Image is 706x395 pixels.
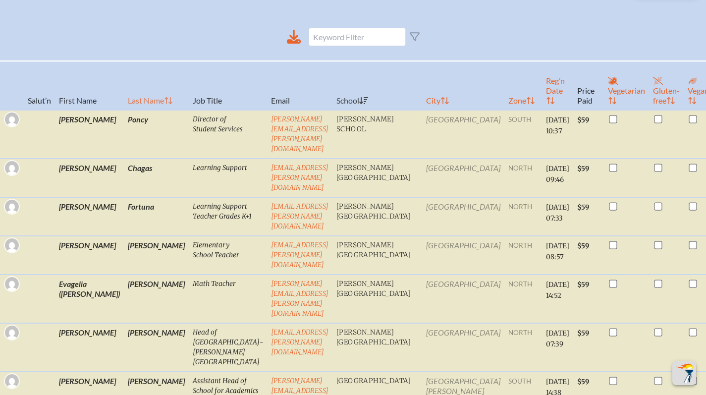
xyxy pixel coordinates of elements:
[124,110,189,159] td: Poncy
[271,280,328,318] a: [PERSON_NAME][EMAIL_ADDRESS][PERSON_NAME][DOMAIN_NAME]
[504,61,542,110] th: Zone
[332,159,422,197] td: [PERSON_NAME][GEOGRAPHIC_DATA]
[332,323,422,372] td: [PERSON_NAME][GEOGRAPHIC_DATA]
[55,110,124,159] td: [PERSON_NAME]
[55,159,124,197] td: [PERSON_NAME]
[267,61,332,110] th: Email
[271,202,328,230] a: [EMAIL_ADDRESS][PERSON_NAME][DOMAIN_NAME]
[271,164,328,192] a: [EMAIL_ADDRESS][PERSON_NAME][DOMAIN_NAME]
[55,61,124,110] th: First Name
[546,281,569,300] span: [DATE] 14:52
[189,323,267,372] td: Head of [GEOGRAPHIC_DATA]-[PERSON_NAME][GEOGRAPHIC_DATA]
[55,197,124,236] td: [PERSON_NAME]
[5,326,19,339] img: Gravatar
[124,236,189,275] td: [PERSON_NAME]
[189,236,267,275] td: Elementary School Teacher
[577,203,589,212] span: $59
[5,238,19,252] img: Gravatar
[604,61,649,110] th: Vegetarian
[546,242,569,261] span: [DATE] 08:57
[577,281,589,289] span: $59
[422,236,504,275] td: [GEOGRAPHIC_DATA]
[5,113,19,126] img: Gravatar
[577,242,589,250] span: $59
[577,378,589,386] span: $59
[422,159,504,197] td: [GEOGRAPHIC_DATA]
[546,329,569,348] span: [DATE] 07:39
[504,236,542,275] td: north
[309,28,406,46] input: Keyword Filter
[422,275,504,323] td: [GEOGRAPHIC_DATA]
[674,363,694,383] img: To the top
[55,236,124,275] td: [PERSON_NAME]
[332,236,422,275] td: [PERSON_NAME][GEOGRAPHIC_DATA]
[271,115,328,153] a: [PERSON_NAME][EMAIL_ADDRESS][PERSON_NAME][DOMAIN_NAME]
[189,61,267,110] th: Job Title
[332,275,422,323] td: [PERSON_NAME][GEOGRAPHIC_DATA]
[189,275,267,323] td: Math Teacher
[422,61,504,110] th: City
[577,329,589,338] span: $59
[332,197,422,236] td: [PERSON_NAME][GEOGRAPHIC_DATA]
[422,197,504,236] td: [GEOGRAPHIC_DATA]
[546,116,569,135] span: [DATE] 10:37
[332,110,422,159] td: [PERSON_NAME] School
[271,241,328,269] a: [EMAIL_ADDRESS][PERSON_NAME][DOMAIN_NAME]
[542,61,573,110] th: Reg’n Date
[546,165,569,184] span: [DATE] 09:46
[5,200,19,214] img: Gravatar
[189,197,267,236] td: Learning Support Teacher Grades K+1
[672,361,696,385] button: Scroll Top
[504,323,542,372] td: north
[189,110,267,159] td: Director of Student Services
[287,30,301,44] div: Download to CSV
[504,110,542,159] td: south
[5,374,19,388] img: Gravatar
[5,161,19,175] img: Gravatar
[422,110,504,159] td: [GEOGRAPHIC_DATA]
[124,197,189,236] td: Fortuna
[577,165,589,173] span: $59
[124,159,189,197] td: Chagas
[124,275,189,323] td: [PERSON_NAME]
[55,275,124,323] td: Evagelia ([PERSON_NAME])
[124,323,189,372] td: [PERSON_NAME]
[5,277,19,291] img: Gravatar
[573,61,604,110] th: Price Paid
[189,159,267,197] td: Learning Support
[504,275,542,323] td: north
[422,323,504,372] td: [GEOGRAPHIC_DATA]
[24,61,55,110] th: Salut’n
[577,116,589,124] span: $59
[546,203,569,223] span: [DATE] 07:33
[504,197,542,236] td: north
[55,323,124,372] td: [PERSON_NAME]
[649,61,684,110] th: Gluten-free
[271,328,328,356] a: [EMAIL_ADDRESS][PERSON_NAME][DOMAIN_NAME]
[504,159,542,197] td: north
[124,61,189,110] th: Last Name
